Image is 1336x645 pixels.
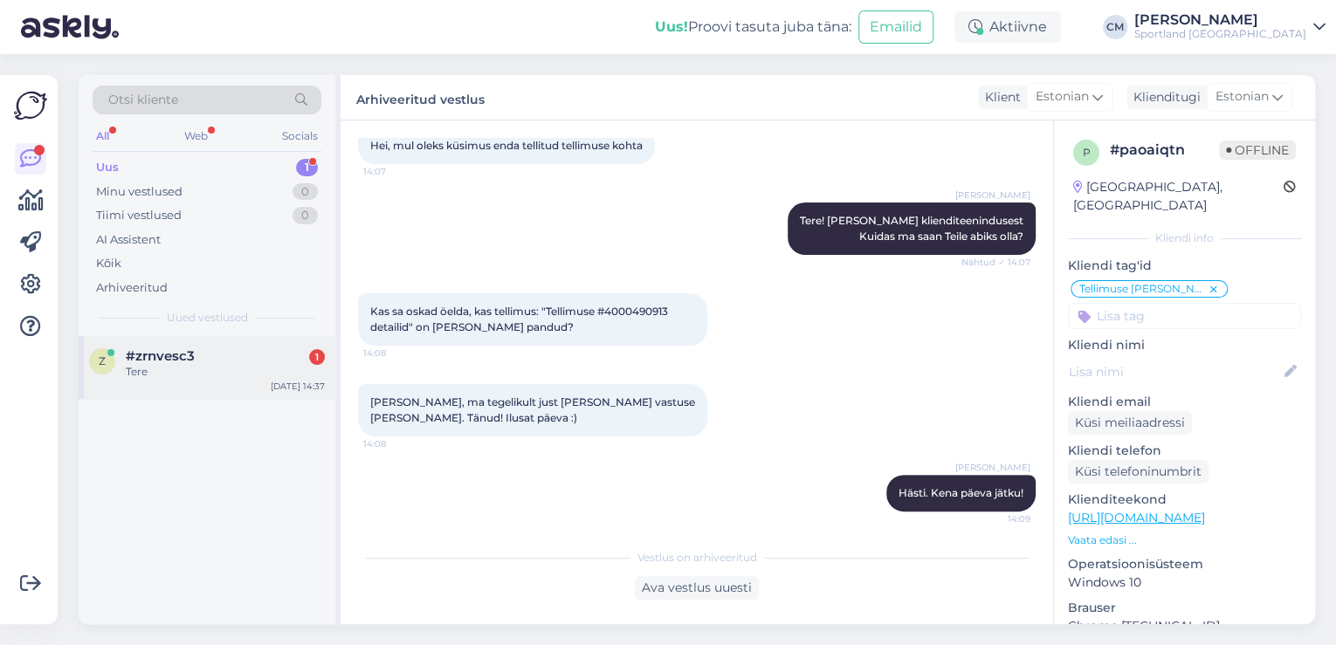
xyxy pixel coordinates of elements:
[978,88,1021,106] div: Klient
[1068,491,1301,509] p: Klienditeekond
[1068,617,1301,635] p: Chrome [TECHNICAL_ID]
[363,165,429,178] span: 14:07
[279,125,321,148] div: Socials
[1068,460,1209,484] div: Küsi telefoninumbrit
[1068,510,1205,525] a: [URL][DOMAIN_NAME]
[1068,257,1301,275] p: Kliendi tag'id
[899,486,1023,499] span: Hästi. Kena päeva jätku!
[293,183,318,201] div: 0
[363,437,429,450] span: 14:08
[1083,146,1091,159] span: p
[271,380,325,393] div: [DATE] 14:37
[954,11,1061,43] div: Aktiivne
[1215,87,1269,106] span: Estonian
[1068,599,1301,617] p: Brauser
[1079,284,1208,294] span: Tellimuse [PERSON_NAME] info
[167,310,248,326] span: Uued vestlused
[1073,178,1284,215] div: [GEOGRAPHIC_DATA], [GEOGRAPHIC_DATA]
[296,159,318,176] div: 1
[356,86,485,109] label: Arhiveeritud vestlus
[14,89,47,122] img: Askly Logo
[96,159,119,176] div: Uus
[99,354,106,367] span: z
[1068,555,1301,573] p: Operatsioonisüsteem
[1068,336,1301,354] p: Kliendi nimi
[93,125,113,148] div: All
[800,214,1023,243] span: Tere! [PERSON_NAME] klienditeenindusest Kuidas ma saan Teile abiks olla?
[1068,532,1301,548] p: Vaata edasi ...
[955,461,1030,474] span: [PERSON_NAME]
[965,512,1030,525] span: 14:09
[637,550,757,566] span: Vestlus on arhiveeritud
[1068,442,1301,460] p: Kliendi telefon
[96,231,161,249] div: AI Assistent
[370,395,698,424] span: [PERSON_NAME], ma tegelikult just [PERSON_NAME] vastuse [PERSON_NAME]. Tänud! Ilusat päeva :)
[309,349,325,365] div: 1
[1068,573,1301,592] p: Windows 10
[96,279,168,297] div: Arhiveeritud
[363,347,429,360] span: 14:08
[858,10,933,44] button: Emailid
[96,183,182,201] div: Minu vestlused
[635,576,759,600] div: Ava vestlus uuesti
[1134,27,1306,41] div: Sportland [GEOGRAPHIC_DATA]
[1134,13,1326,41] a: [PERSON_NAME]Sportland [GEOGRAPHIC_DATA]
[1068,303,1301,329] input: Lisa tag
[1103,15,1127,39] div: CM
[1069,362,1281,381] input: Lisa nimi
[955,189,1030,202] span: [PERSON_NAME]
[1068,230,1301,246] div: Kliendi info
[1110,140,1219,161] div: # paoaiqtn
[655,18,688,35] b: Uus!
[370,305,671,333] span: Kas sa oskad öelda, kas tellimus: "Tellimuse #4000490913 detailid" on [PERSON_NAME] pandud?
[1068,393,1301,411] p: Kliendi email
[126,348,195,364] span: #zrnvesc3
[961,256,1030,269] span: Nähtud ✓ 14:07
[181,125,211,148] div: Web
[655,17,851,38] div: Proovi tasuta juba täna:
[1036,87,1089,106] span: Estonian
[96,255,121,272] div: Kõik
[1134,13,1306,27] div: [PERSON_NAME]
[126,364,325,380] div: Tere
[1068,411,1192,435] div: Küsi meiliaadressi
[108,91,178,109] span: Otsi kliente
[1219,141,1296,160] span: Offline
[370,139,643,152] span: Hei, mul oleks küsimus enda tellitud tellimuse kohta
[1126,88,1201,106] div: Klienditugi
[293,207,318,224] div: 0
[96,207,182,224] div: Tiimi vestlused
